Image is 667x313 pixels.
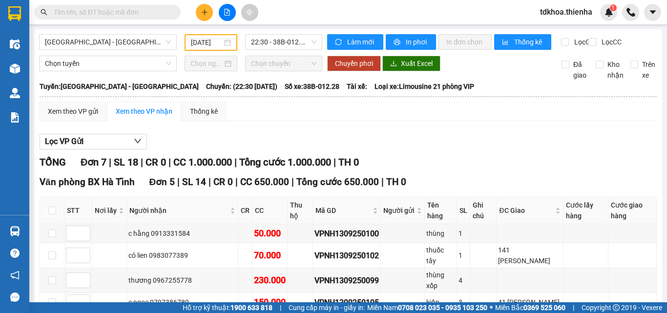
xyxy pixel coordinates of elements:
span: | [333,156,336,168]
span: Đơn 7 [81,156,106,168]
button: Lọc VP Gửi [40,134,147,149]
div: c ngọc 0797386789 [128,297,236,308]
div: 4 [459,275,468,286]
span: Đã giao [569,59,590,81]
div: c hằng 0913331584 [128,228,236,239]
span: sync [335,39,343,46]
img: warehouse-icon [10,39,20,49]
button: aim [241,4,258,21]
img: phone-icon [626,8,635,17]
span: question-circle [10,249,20,258]
div: VPNH1309250102 [314,250,379,262]
span: ĐC Giao [499,205,553,216]
img: warehouse-icon [10,226,20,236]
td: VPNH1309250102 [313,243,381,268]
span: printer [394,39,402,46]
span: notification [10,271,20,280]
button: caret-down [644,4,661,21]
span: aim [246,9,253,16]
div: thùng xốp [426,270,455,291]
span: Trên xe [638,59,659,81]
span: Nơi lấy [95,205,117,216]
span: | [141,156,143,168]
div: cô lien 0983077389 [128,250,236,261]
button: printerIn phơi [386,34,436,50]
th: CC [252,197,288,224]
span: | [280,302,281,313]
span: Lọc CR [570,37,596,47]
span: bar-chart [502,39,510,46]
span: CR 0 [213,176,233,188]
span: message [10,292,20,302]
td: VPNH1309250105 [313,293,381,312]
sup: 1 [610,4,617,11]
span: Hà Nội - Hà Tĩnh [45,35,171,49]
span: Loại xe: Limousine 21 phòng VIP [375,81,474,92]
span: 22:30 - 38B-012.28 [251,35,316,49]
span: Lọc VP Gửi [45,135,83,147]
span: | [168,156,171,168]
span: CR 0 [146,156,166,168]
span: search [41,9,47,16]
div: VPNH1309250105 [314,296,379,309]
span: Người nhận [129,205,228,216]
div: 50.000 [254,227,286,240]
th: Cước lấy hàng [563,197,608,224]
span: plus [201,9,208,16]
strong: 1900 633 818 [230,304,272,312]
span: Miền Bắc [495,302,565,313]
span: Người gửi [383,205,415,216]
span: file-add [224,9,230,16]
span: | [208,176,211,188]
span: tdkhoa.thienha [532,6,600,18]
span: TH 0 [338,156,359,168]
span: | [292,176,294,188]
div: 141 [PERSON_NAME] [498,245,561,266]
span: TỔNG [40,156,66,168]
span: Văn phòng BX Hà Tĩnh [40,176,135,188]
span: Mã GD [315,205,371,216]
div: thuốc tây [426,245,455,266]
img: logo-vxr [8,6,21,21]
input: Chọn ngày [190,58,223,69]
button: plus [196,4,213,21]
img: solution-icon [10,112,20,123]
span: Thống kê [514,37,543,47]
b: Tuyến: [GEOGRAPHIC_DATA] - [GEOGRAPHIC_DATA] [40,83,199,90]
button: syncLàm mới [327,34,383,50]
span: TH 0 [386,176,406,188]
button: file-add [219,4,236,21]
div: VPNH1309250100 [314,228,379,240]
div: Xem theo VP gửi [48,106,98,117]
span: Tài xế: [347,81,367,92]
div: kiện [426,297,455,308]
span: | [381,176,384,188]
div: thùng [426,228,455,239]
div: 150.000 [254,295,286,309]
span: SL 14 [182,176,206,188]
div: Thống kê [190,106,218,117]
th: CR [238,197,252,224]
img: icon-new-feature [604,8,613,17]
th: Tên hàng [425,197,457,224]
span: download [390,60,397,68]
button: In đơn chọn [438,34,492,50]
span: SL 18 [114,156,138,168]
img: warehouse-icon [10,63,20,74]
span: Xuất Excel [401,58,433,69]
span: caret-down [648,8,657,17]
span: Cung cấp máy in - giấy in: [289,302,365,313]
span: | [573,302,574,313]
span: Làm mới [347,37,375,47]
strong: 0708 023 035 - 0935 103 250 [398,304,487,312]
input: 13/09/2025 [191,37,222,48]
th: STT [64,197,92,224]
strong: 0369 525 060 [523,304,565,312]
div: 70.000 [254,249,286,262]
span: Lọc CC [598,37,623,47]
td: VPNH1309250100 [313,224,381,243]
span: CC 1.000.000 [173,156,232,168]
span: Tổng cước 1.000.000 [239,156,331,168]
img: warehouse-icon [10,88,20,98]
div: thương 0967255778 [128,275,236,286]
